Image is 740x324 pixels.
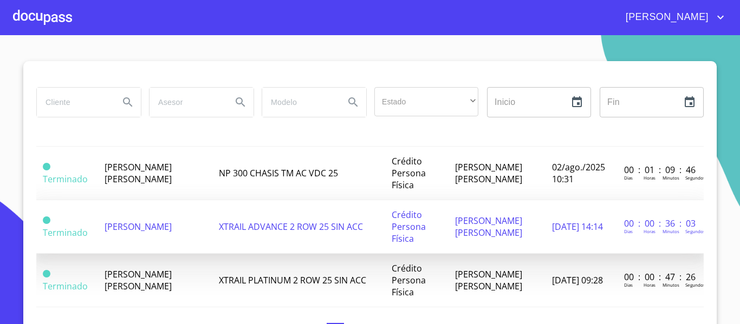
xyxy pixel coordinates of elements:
[644,282,655,288] p: Horas
[105,161,172,185] span: [PERSON_NAME] [PERSON_NAME]
[392,155,426,191] span: Crédito Persona Física
[392,262,426,298] span: Crédito Persona Física
[455,268,522,292] span: [PERSON_NAME] [PERSON_NAME]
[618,9,727,26] button: account of current user
[43,227,88,239] span: Terminado
[262,88,336,117] input: search
[552,274,603,286] span: [DATE] 09:28
[340,89,366,115] button: Search
[392,209,426,244] span: Crédito Persona Física
[219,221,363,233] span: XTRAIL ADVANCE 2 ROW 25 SIN ACC
[663,175,679,181] p: Minutos
[624,282,633,288] p: Dias
[624,164,697,176] p: 00 : 01 : 09 : 46
[624,228,633,234] p: Dias
[644,228,655,234] p: Horas
[105,221,172,233] span: [PERSON_NAME]
[552,221,603,233] span: [DATE] 14:14
[43,216,50,224] span: Terminado
[43,163,50,170] span: Terminado
[624,217,697,229] p: 00 : 00 : 36 : 03
[374,87,478,116] div: ​
[663,228,679,234] p: Minutos
[43,173,88,185] span: Terminado
[644,175,655,181] p: Horas
[685,228,705,234] p: Segundos
[685,282,705,288] p: Segundos
[552,161,605,185] span: 02/ago./2025 10:31
[685,175,705,181] p: Segundos
[43,270,50,277] span: Terminado
[43,280,88,292] span: Terminado
[219,274,366,286] span: XTRAIL PLATINUM 2 ROW 25 SIN ACC
[663,282,679,288] p: Minutos
[219,167,338,179] span: NP 300 CHASIS TM AC VDC 25
[624,271,697,283] p: 00 : 00 : 47 : 26
[618,9,714,26] span: [PERSON_NAME]
[455,215,522,239] span: [PERSON_NAME] [PERSON_NAME]
[455,161,522,185] span: [PERSON_NAME] [PERSON_NAME]
[105,268,172,292] span: [PERSON_NAME] [PERSON_NAME]
[115,89,141,115] button: Search
[228,89,254,115] button: Search
[624,175,633,181] p: Dias
[37,88,111,117] input: search
[150,88,223,117] input: search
